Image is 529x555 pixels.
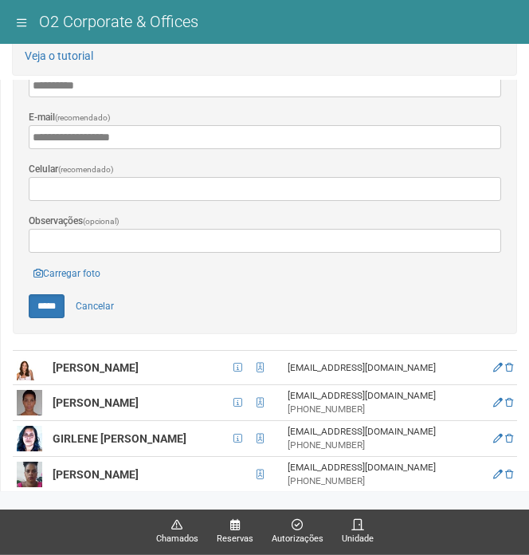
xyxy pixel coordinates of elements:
div: [EMAIL_ADDRESS][DOMAIN_NAME] [288,389,478,403]
a: Veja o tutorial [25,49,93,62]
span: Autorizações [272,532,323,546]
div: [PHONE_NUMBER] [288,403,478,416]
label: Observações [29,214,120,229]
img: user.png [17,462,42,487]
span: Unidade [342,532,374,546]
span: Reservas [217,532,253,546]
a: Excluir membro [505,433,513,444]
a: Autorizações [272,518,323,546]
div: [PHONE_NUMBER] [288,439,478,452]
div: [EMAIL_ADDRESS][DOMAIN_NAME] [288,361,478,375]
strong: [PERSON_NAME] [53,468,139,481]
a: Cancelar [67,294,123,318]
a: Editar membro [493,397,503,408]
img: user.png [17,390,42,415]
a: Editar membro [493,469,503,480]
span: (recomendado) [55,113,111,122]
a: Excluir membro [505,397,513,408]
div: [EMAIL_ADDRESS][DOMAIN_NAME] [288,461,478,474]
label: E-mail [29,110,111,125]
div: [PHONE_NUMBER] [288,474,478,488]
a: Editar membro [493,433,503,444]
a: Reservas [217,518,253,546]
strong: [PERSON_NAME] [53,396,139,409]
span: (opcional) [83,217,120,226]
img: user.png [17,355,42,380]
span: Chamados [156,532,198,546]
a: Chamados [156,518,198,546]
a: Unidade [342,518,374,546]
div: [EMAIL_ADDRESS][DOMAIN_NAME] [288,425,478,439]
span: (recomendado) [58,165,114,174]
a: Excluir membro [505,469,513,480]
strong: [PERSON_NAME] [53,361,139,374]
label: Celular [29,162,114,177]
a: Excluir membro [505,362,513,373]
strong: GIRLENE [PERSON_NAME] [53,432,186,445]
img: user.png [17,426,42,451]
span: O2 Corporate & Offices [39,12,198,31]
a: Editar membro [493,362,503,373]
a: Carregar foto [29,265,105,282]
